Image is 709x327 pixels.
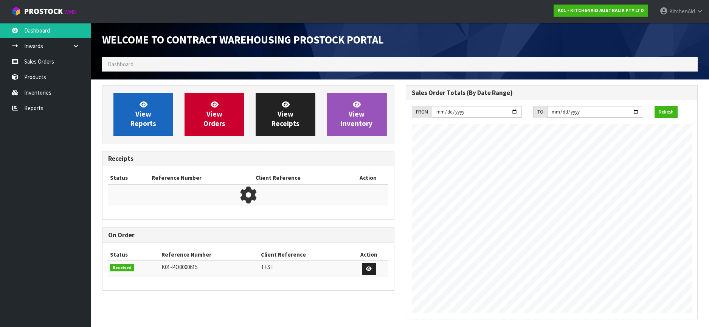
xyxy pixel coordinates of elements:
[108,172,150,184] th: Status
[185,93,244,136] a: ViewOrders
[130,100,156,128] span: View Reports
[533,106,547,118] div: TO
[160,261,259,277] td: K01-PO0000615
[64,8,76,16] small: WMS
[259,261,349,277] td: TEST
[256,93,315,136] a: ViewReceipts
[108,249,160,261] th: Status
[655,106,678,118] button: Refresh
[203,100,225,128] span: View Orders
[254,172,348,184] th: Client Reference
[108,61,133,68] span: Dashboard
[150,172,254,184] th: Reference Number
[558,7,644,14] strong: K01 - KITCHENAID AUSTRALIA PTY LTD
[102,33,384,47] span: Welcome to Contract Warehousing ProStock Portal
[327,93,386,136] a: ViewInventory
[412,106,432,118] div: FROM
[350,249,388,261] th: Action
[113,93,173,136] a: ViewReports
[108,155,388,162] h3: Receipts
[348,172,388,184] th: Action
[160,249,259,261] th: Reference Number
[259,249,349,261] th: Client Reference
[108,232,388,239] h3: On Order
[110,264,134,272] span: Received
[412,89,692,97] h3: Sales Order Totals (By Date Range)
[669,8,695,15] span: KitchenAid
[341,100,372,128] span: View Inventory
[271,100,299,128] span: View Receipts
[11,6,21,16] img: cube-alt.png
[24,6,63,16] span: ProStock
